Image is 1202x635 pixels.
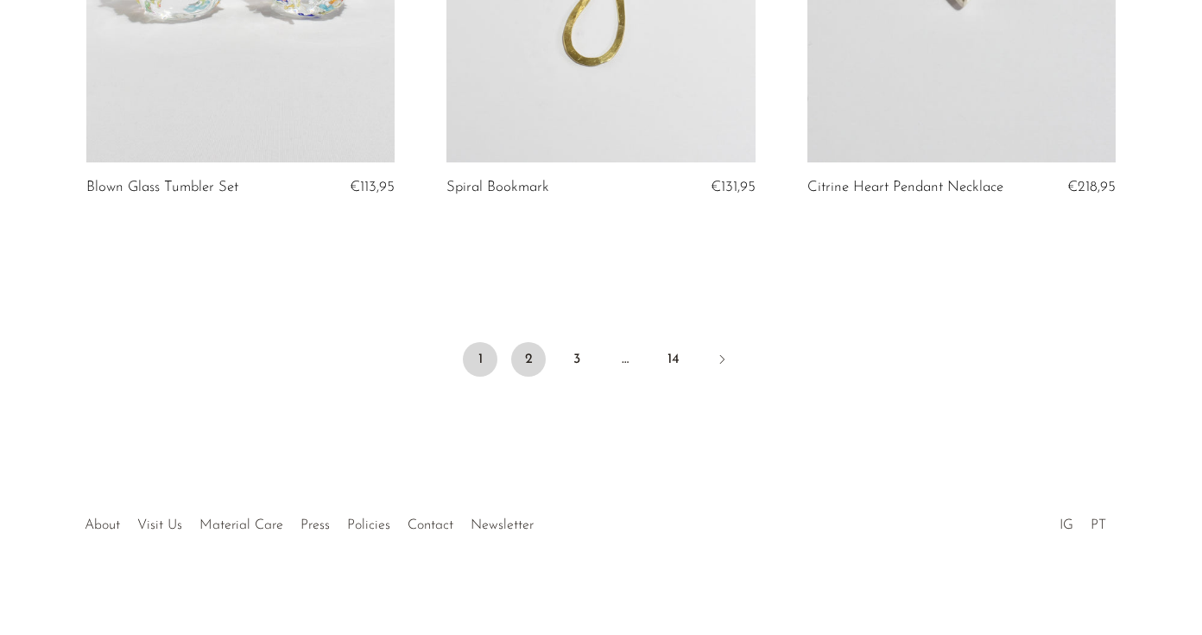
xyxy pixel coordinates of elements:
[807,180,1003,195] a: Citrine Heart Pendant Necklace
[463,342,497,377] span: 1
[1051,505,1115,537] ul: Social Medias
[1091,518,1106,532] a: PT
[1067,180,1116,194] span: €218,95
[350,180,395,194] span: €113,95
[560,342,594,377] a: 3
[85,518,120,532] a: About
[300,518,330,532] a: Press
[76,505,542,537] ul: Quick links
[656,342,691,377] a: 14
[1060,518,1073,532] a: IG
[137,518,182,532] a: Visit Us
[511,342,546,377] a: 2
[199,518,283,532] a: Material Care
[608,342,642,377] span: …
[705,342,739,380] a: Next
[86,180,238,195] a: Blown Glass Tumbler Set
[347,518,390,532] a: Policies
[408,518,453,532] a: Contact
[711,180,756,194] span: €131,95
[446,180,549,195] a: Spiral Bookmark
